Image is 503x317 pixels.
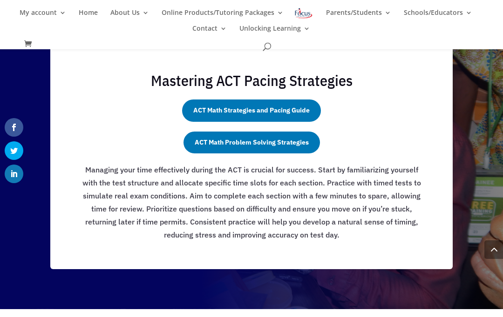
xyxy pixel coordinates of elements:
a: Unlocking Learning [239,25,310,41]
a: Home [79,9,98,25]
a: ACT Math Strategies and Pacing Guide [182,99,321,122]
a: Schools/Educators [404,9,472,25]
a: Parents/Students [326,9,391,25]
a: ACT Math Problem Solving Strategies [184,132,320,154]
img: Focus on Learning [294,7,313,20]
a: Online Products/Tutoring Packages [162,9,284,25]
a: Contact [192,25,227,41]
a: About Us [110,9,149,25]
a: My account [20,9,66,25]
p: Managing your time effectively during the ACT is crucial for success. Start by familiarizing your... [78,163,425,241]
h3: Mastering ACT Pacing Strategies [78,71,425,95]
